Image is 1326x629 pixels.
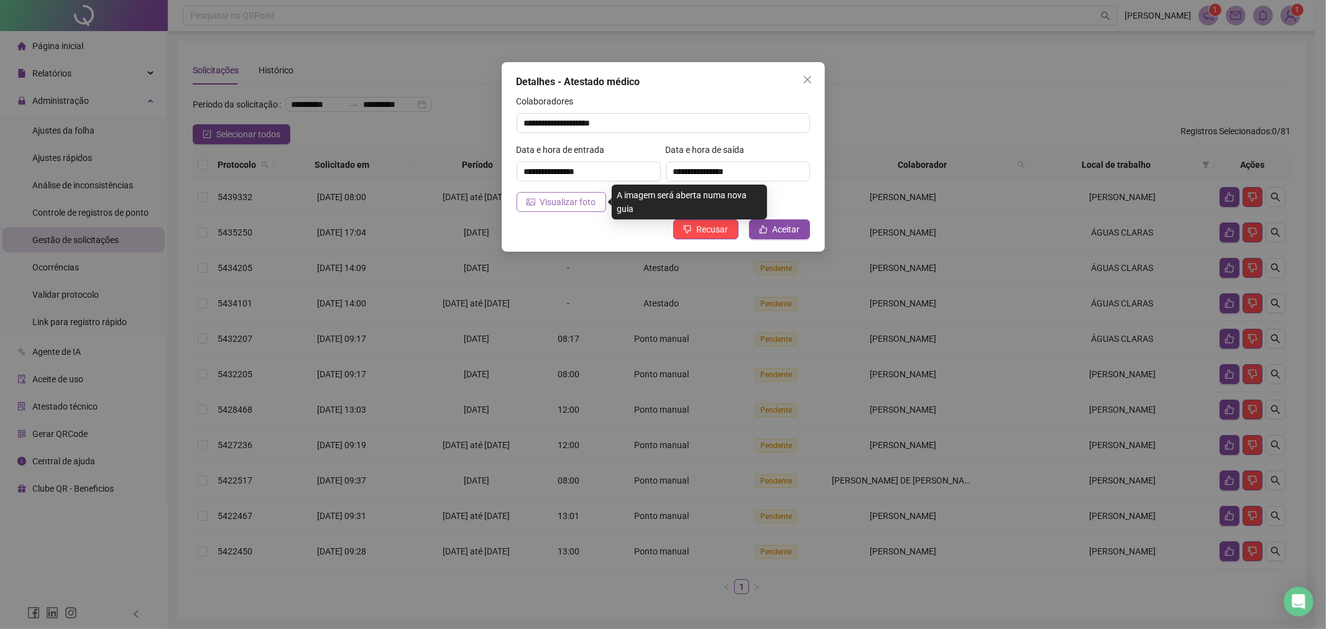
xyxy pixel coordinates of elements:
[612,185,767,219] div: A imagem será aberta numa nova guia
[666,143,753,157] label: Data e hora de saída
[803,75,813,85] span: close
[773,223,800,236] span: Aceitar
[697,223,729,236] span: Recusar
[540,195,596,209] span: Visualizar foto
[683,225,692,234] span: dislike
[517,143,613,157] label: Data e hora de entrada
[798,70,817,90] button: Close
[1284,587,1314,617] div: Open Intercom Messenger
[749,219,810,239] button: Aceitar
[673,219,739,239] button: Recusar
[759,225,768,234] span: like
[517,192,606,212] button: Visualizar foto
[517,94,582,108] label: Colaboradores
[517,75,810,90] div: Detalhes - Atestado médico
[527,198,535,206] span: picture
